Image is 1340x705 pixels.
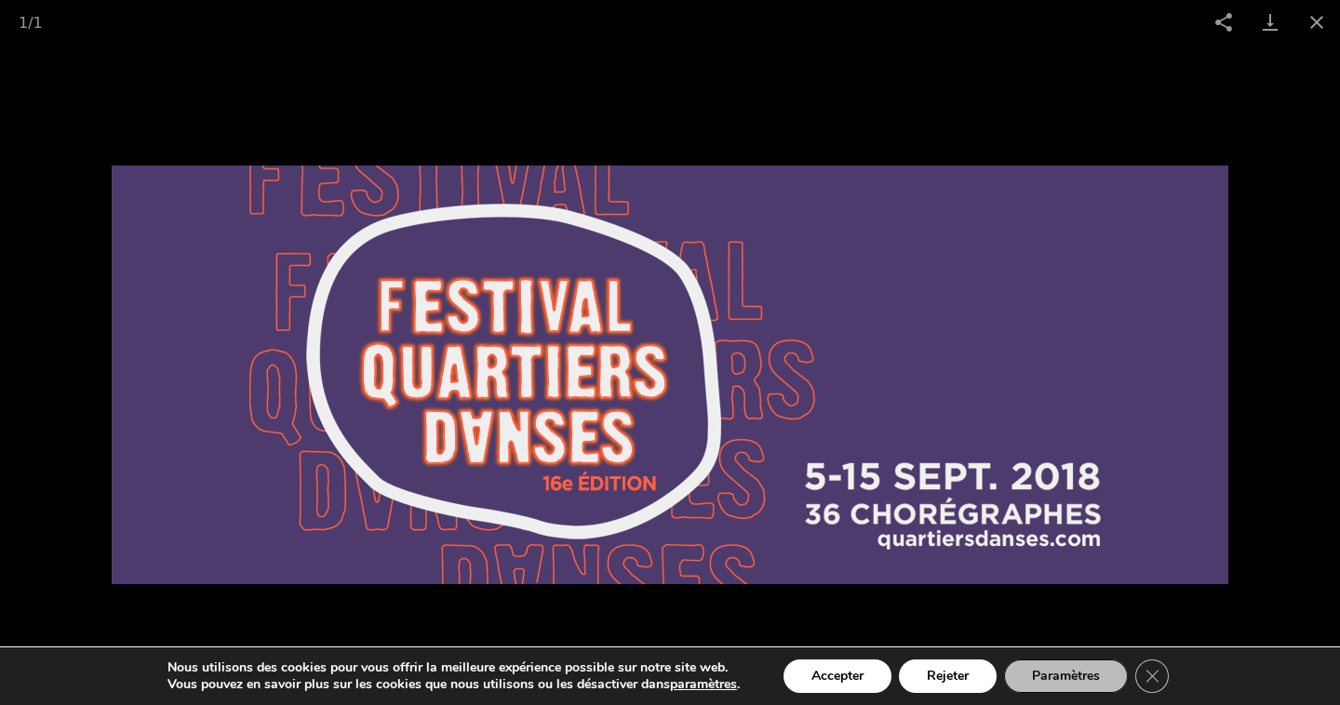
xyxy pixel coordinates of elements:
button: Accepter [784,659,891,693]
span: 1 [33,14,43,32]
button: paramètres [670,676,737,693]
button: Paramètres [1004,659,1128,693]
button: Rejeter [899,659,997,693]
button: Close GDPR Cookie Banner [1135,659,1169,693]
img: fqd-2018.png [112,166,1228,584]
span: 1 [19,14,28,32]
p: Vous pouvez en savoir plus sur les cookies que nous utilisons ou les désactiver dans . [167,676,740,693]
p: Nous utilisons des cookies pour vous offrir la meilleure expérience possible sur notre site web. [167,659,740,676]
